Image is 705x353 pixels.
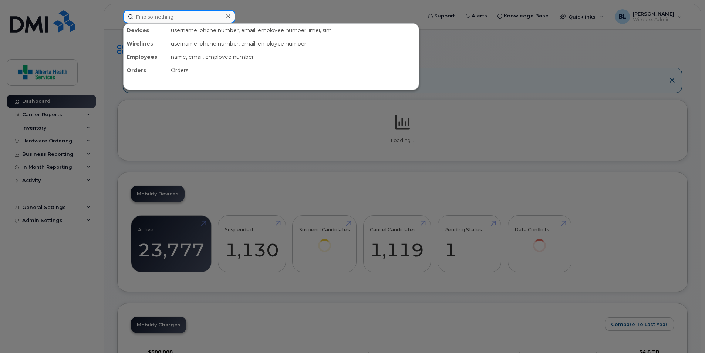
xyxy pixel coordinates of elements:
div: Orders [124,64,168,77]
div: Devices [124,24,168,37]
div: name, email, employee number [168,50,419,64]
div: username, phone number, email, employee number [168,37,419,50]
div: Wirelines [124,37,168,50]
div: Orders [168,64,419,77]
div: Employees [124,50,168,64]
div: username, phone number, email, employee number, imei, sim [168,24,419,37]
